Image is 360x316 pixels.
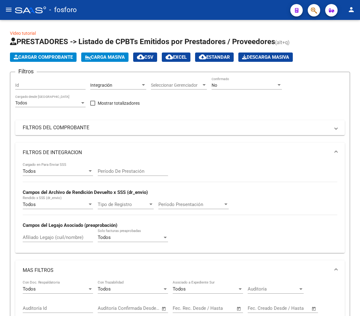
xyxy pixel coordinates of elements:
[339,295,354,310] iframe: Intercom live chat
[85,54,125,60] span: Carga Masiva
[10,37,275,46] span: PRESTADORES -> Listado de CPBTs Emitidos por Prestadores / Proveedores
[173,305,193,311] input: Start date
[238,53,293,62] button: Descarga Masiva
[23,149,330,156] mat-panel-title: FILTROS DE INTEGRACION
[162,53,190,62] button: EXCEL
[137,53,144,61] mat-icon: cloud_download
[161,305,168,312] button: Open calendar
[195,53,234,62] button: Estandar
[10,31,36,36] a: Video tutorial
[15,67,37,76] h3: Filtros
[274,305,304,311] input: End date
[133,53,157,62] button: CSV
[199,54,230,60] span: Estandar
[275,39,290,45] span: (alt+q)
[10,53,77,62] button: Cargar Comprobante
[199,53,206,61] mat-icon: cloud_download
[23,202,36,207] span: Todos
[98,235,111,240] span: Todos
[15,143,345,163] mat-expansion-panel-header: FILTROS DE INTEGRACION
[348,6,355,13] mat-icon: person
[81,53,129,62] button: Carga Masiva
[236,305,243,312] button: Open calendar
[23,190,148,195] strong: Campos del Archivo de Rendición Devuelto x SSS (dr_envio)
[23,286,36,292] span: Todos
[248,305,268,311] input: Start date
[98,305,118,311] input: Start date
[248,286,298,292] span: Auditoría
[124,305,154,311] input: End date
[242,54,289,60] span: Descarga Masiva
[98,286,111,292] span: Todos
[23,124,330,131] mat-panel-title: FILTROS DEL COMPROBANTE
[173,286,186,292] span: Todos
[98,99,140,107] span: Mostrar totalizadores
[199,305,229,311] input: End date
[15,120,345,135] mat-expansion-panel-header: FILTROS DEL COMPROBANTE
[151,83,201,88] span: Seleccionar Gerenciador
[137,54,153,60] span: CSV
[14,54,73,60] span: Cargar Comprobante
[15,100,27,105] span: Todos
[5,6,12,13] mat-icon: menu
[166,53,173,61] mat-icon: cloud_download
[158,202,223,207] span: Período Presentación
[98,202,148,207] span: Tipo de Registro
[15,260,345,280] mat-expansion-panel-header: MAS FILTROS
[90,83,112,88] span: Integración
[212,83,217,88] span: No
[23,168,36,174] span: Todos
[23,267,330,274] mat-panel-title: MAS FILTROS
[238,53,293,62] app-download-masive: Descarga masiva de comprobantes (adjuntos)
[166,54,187,60] span: EXCEL
[311,305,318,312] button: Open calendar
[23,222,117,228] strong: Campos del Legajo Asociado (preaprobación)
[49,3,77,17] span: - fosforo
[15,163,345,253] div: FILTROS DE INTEGRACION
